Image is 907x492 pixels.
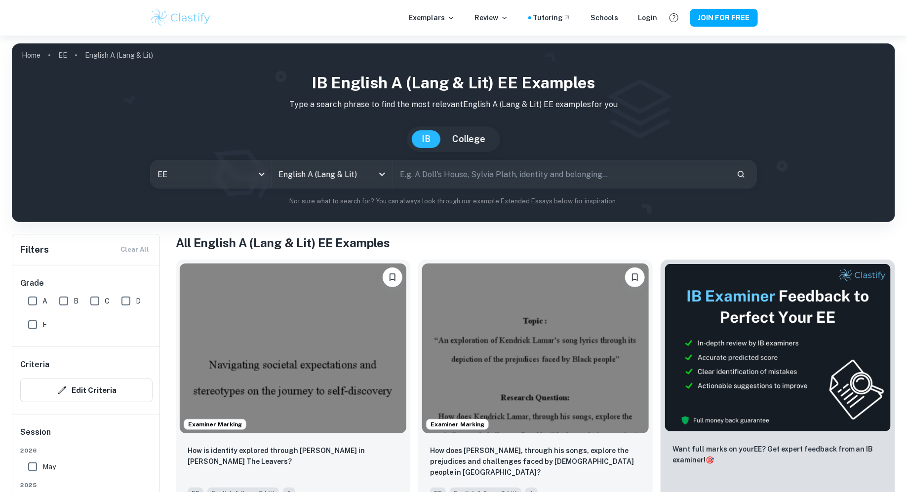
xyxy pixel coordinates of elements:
div: EE [151,160,272,188]
img: English A (Lang & Lit) EE example thumbnail: How is identity explored through Deming [180,264,406,433]
p: English A (Lang & Lit) [85,50,153,61]
input: E.g. A Doll's House, Sylvia Plath, identity and belonging... [393,160,729,188]
img: profile cover [12,43,895,222]
p: Type a search phrase to find the most relevant English A (Lang & Lit) EE examples for you [20,99,887,111]
h6: Session [20,426,153,446]
button: Please log in to bookmark exemplars [625,267,645,287]
span: D [136,296,141,306]
span: A [42,296,47,306]
p: Exemplars [409,12,455,23]
p: Review [475,12,509,23]
p: Not sure what to search for? You can always look through our example Extended Essays below for in... [20,196,887,206]
button: IB [412,130,440,148]
h1: All English A (Lang & Lit) EE Examples [176,234,895,252]
a: EE [58,48,67,62]
a: Schools [591,12,619,23]
img: Clastify logo [150,8,212,28]
span: E [42,319,47,330]
p: How does Kendrick Lamar, through his songs, explore the prejudices and challenges faced by Black ... [430,445,641,478]
h6: Grade [20,277,153,289]
span: B [74,296,79,306]
button: Help and Feedback [666,9,682,26]
h1: IB English A (Lang & Lit) EE examples [20,71,887,95]
span: C [105,296,110,306]
span: Examiner Marking [427,420,488,429]
span: 🎯 [706,456,714,464]
button: Open [375,167,389,181]
a: Login [638,12,658,23]
span: Examiner Marking [184,420,246,429]
h6: Filters [20,243,49,257]
h6: Criteria [20,359,49,371]
img: English A (Lang & Lit) EE example thumbnail: How does Kendrick Lamar, through his son [422,264,649,433]
button: Search [733,166,749,183]
a: Home [22,48,40,62]
span: 2026 [20,446,153,455]
a: Tutoring [533,12,571,23]
p: Want full marks on your EE ? Get expert feedback from an IB examiner! [672,444,883,465]
p: How is identity explored through Deming Guo in Lisa Ko’s The Leavers? [188,445,398,467]
button: Edit Criteria [20,378,153,402]
span: 2025 [20,481,153,490]
span: May [42,461,56,472]
button: JOIN FOR FREE [690,9,758,27]
button: Please log in to bookmark exemplars [383,267,402,287]
img: Thumbnail [665,264,891,432]
button: College [442,130,495,148]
